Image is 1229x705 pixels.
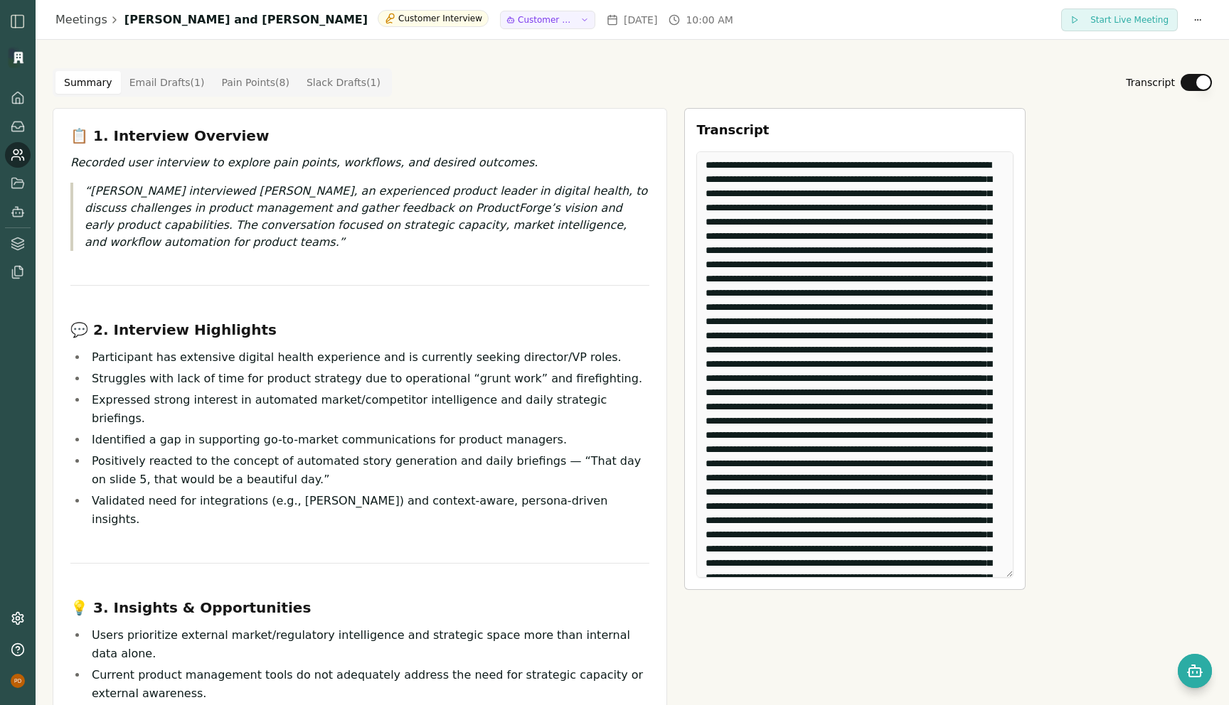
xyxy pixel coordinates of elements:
button: Customer Research [500,11,595,29]
button: Pain Points ( 8 ) [213,71,298,94]
button: Email Drafts ( 1 ) [121,71,213,94]
span: 10:00 AM [686,13,733,27]
p: [PERSON_NAME] interviewed [PERSON_NAME], an experienced product leader in digital health, to disc... [85,183,649,251]
h3: 💡 3. Insights & Opportunities [70,598,649,618]
label: Transcript [1126,75,1175,90]
li: Struggles with lack of time for product strategy due to operational “grunt work” and firefighting. [87,370,649,388]
h1: [PERSON_NAME] and [PERSON_NAME] [124,11,368,28]
button: Open chat [1178,654,1212,688]
h3: 💬 2. Interview Highlights [70,320,649,340]
img: profile [11,674,25,688]
li: Positively reacted to the concept of automated story generation and daily briefings — “That day o... [87,452,649,489]
img: Organization logo [8,47,29,68]
li: Validated need for integrations (e.g., [PERSON_NAME]) and context-aware, persona-driven insights. [87,492,649,529]
button: Slack Drafts ( 1 ) [298,71,389,94]
a: Meetings [55,11,107,28]
span: [DATE] [624,13,657,27]
button: Help [5,637,31,662]
button: Summary [55,71,121,94]
span: Start Live Meeting [1090,14,1169,26]
em: Recorded user interview to explore pain points, workflows, and desired outcomes. [70,156,538,169]
li: Current product management tools do not adequately address the need for strategic capacity or ext... [87,666,649,703]
img: sidebar [9,13,26,30]
h3: Transcript [696,120,1013,140]
li: Users prioritize external market/regulatory intelligence and strategic space more than internal d... [87,626,649,663]
li: Expressed strong interest in automated market/competitor intelligence and daily strategic briefings. [87,391,649,428]
li: Participant has extensive digital health experience and is currently seeking director/VP roles. [87,348,649,367]
li: Identified a gap in supporting go-to-market communications for product managers. [87,431,649,449]
div: Customer Interview [378,10,489,27]
span: Customer Research [518,14,575,26]
button: Start Live Meeting [1061,9,1178,31]
h3: 📋 1. Interview Overview [70,126,649,146]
